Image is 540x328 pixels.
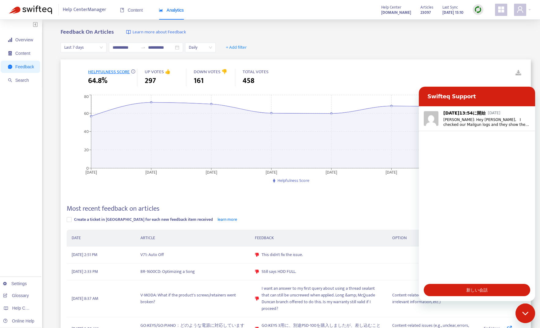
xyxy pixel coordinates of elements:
tspan: 0 [86,164,89,172]
span: Create a ticket in [GEOGRAPHIC_DATA] for each new feedback item received [74,216,213,223]
span: signal [8,38,12,42]
img: sync.dc5367851b00ba804db3.png [474,6,482,13]
span: This didn't fix the issue. [262,251,303,258]
span: Overview [15,37,33,42]
b: Feedback On Articles [61,27,114,37]
span: 297 [145,75,156,86]
span: Helpfulness Score [277,177,309,184]
span: container [8,51,12,55]
img: Swifteq [9,6,52,14]
span: TOTAL VOTES [243,68,269,76]
span: 458 [243,75,254,86]
span: I want an answer to my first query about using a thread sealant that can still be unscrewed when ... [262,285,382,312]
span: message [8,65,12,69]
a: learn more [218,216,237,223]
span: Still says HDD FULL. [262,268,296,275]
button: + Add filter [221,43,251,52]
a: Online Help [3,319,34,323]
h4: Most recent feedback on articles [67,205,159,213]
iframe: メッセージングウィンドウ [419,87,535,301]
td: V-MODA: What if the product's screws/retainers went broken? [136,280,250,317]
span: Content [15,51,30,56]
th: OPTION [387,230,479,247]
span: 161 [194,75,204,86]
span: + Add filter [226,44,247,51]
tspan: 60 [84,110,89,117]
a: Glossary [3,293,29,298]
th: DATE [67,230,135,247]
span: search [8,78,12,82]
tspan: 80 [84,93,89,100]
iframe: メッセージングウィンドウの起動ボタン、進行中の会話 [516,303,535,323]
span: Analytics [159,8,184,13]
span: Search [15,78,29,83]
span: [DATE] 2:51 PM [72,251,97,258]
tspan: 40 [84,128,89,135]
tspan: [DATE] [386,168,397,175]
span: Articles [420,4,433,11]
tspan: [DATE] [85,168,97,175]
strong: [DATE] 15:10 [442,9,464,16]
span: UP VOTES 👍 [145,68,171,76]
span: user [516,6,524,13]
tspan: [DATE] [266,168,277,175]
span: dislike [255,296,259,301]
span: Learn more about Feedback [132,29,186,36]
span: area-chart [159,8,163,12]
span: Content [120,8,143,13]
th: FEEDBACK [250,230,387,247]
span: Feedback [15,64,34,69]
a: Learn more about Feedback [126,29,186,36]
span: to [141,45,146,50]
span: HELPFULNESS SCORE [88,68,130,76]
tspan: [DATE] [146,168,157,175]
span: Last Sync [442,4,458,11]
span: dislike [255,253,259,257]
td: V71: Auto Off [136,247,250,263]
img: image-link [126,30,131,35]
tspan: [DATE] [206,168,217,175]
tspan: 20 [84,146,89,153]
span: Last 7 days [64,43,103,52]
span: Content-related issues (e.g., unclear, errors, irrelevant information, etc.) [392,292,474,305]
span: Daily [189,43,212,52]
span: Help Center Manager [63,4,106,16]
a: Settings [3,281,27,286]
span: book [120,8,124,12]
strong: 23097 [420,9,431,16]
span: swap-right [141,45,146,50]
span: dislike [255,270,259,274]
td: BR-1600CD: Optimizing a Song [136,263,250,280]
span: Help Center [381,4,401,11]
span: appstore [497,6,505,13]
tspan: [DATE] [326,168,337,175]
a: [DOMAIN_NAME] [381,9,411,16]
span: [DATE] 2:33 PM [72,268,98,275]
span: 64.8% [88,75,107,86]
span: DOWN VOTES 👎 [194,68,227,76]
span: [DATE] 8:37 AM [72,295,98,302]
span: Help Centers [12,306,37,311]
th: ARTICLE [136,230,250,247]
